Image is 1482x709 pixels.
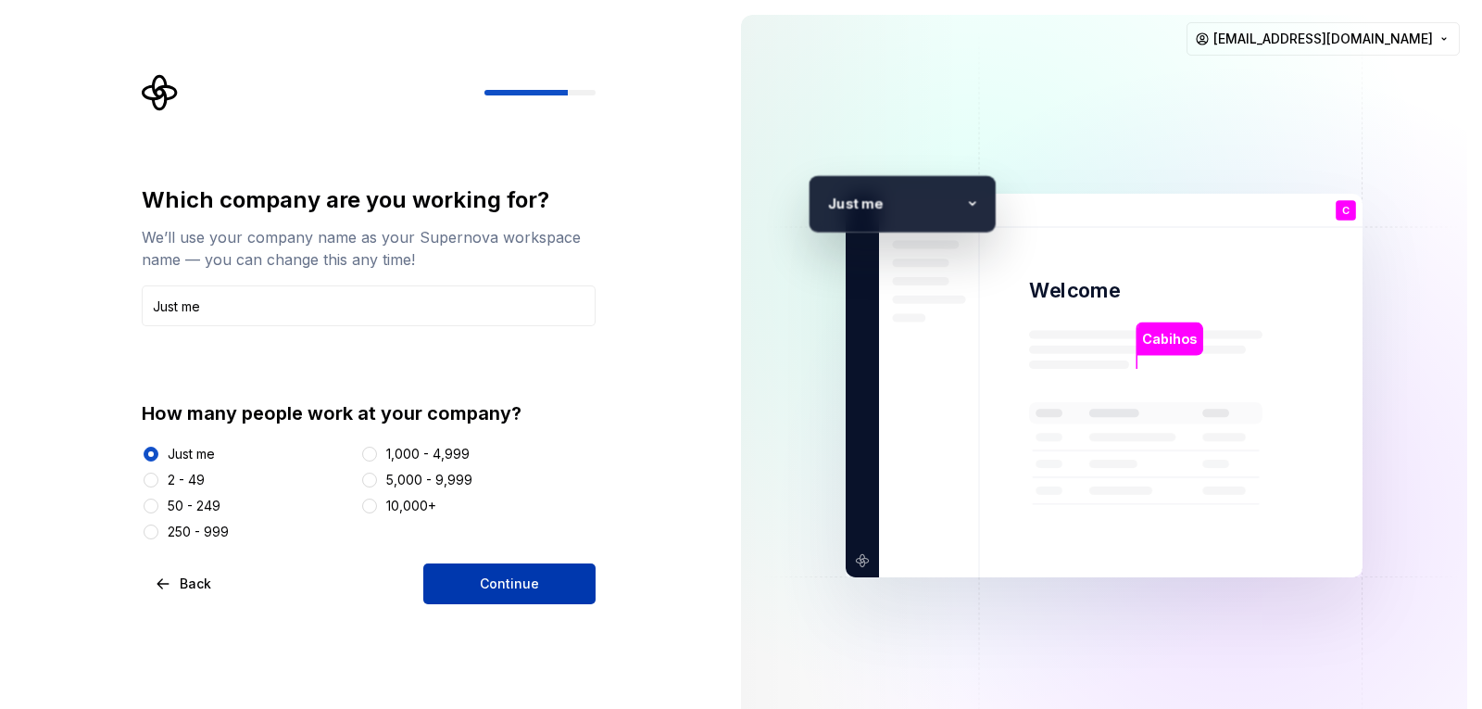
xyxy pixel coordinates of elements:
div: 250 - 999 [168,523,229,541]
div: Which company are you working for? [142,185,596,215]
p: Welcome [1029,277,1120,304]
input: Company name [142,285,596,326]
div: 1,000 - 4,999 [386,445,470,463]
div: 2 - 49 [168,471,205,489]
p: C [1342,206,1350,216]
button: [EMAIL_ADDRESS][DOMAIN_NAME] [1187,22,1460,56]
svg: Supernova Logo [142,74,179,111]
p: J [818,192,835,215]
div: How many people work at your company? [142,400,596,426]
span: [EMAIL_ADDRESS][DOMAIN_NAME] [1213,30,1433,48]
div: 10,000+ [386,497,436,515]
button: Continue [423,563,596,604]
p: Cabihos [1142,329,1197,349]
span: Back [180,575,211,593]
p: ust me [835,192,958,215]
div: 50 - 249 [168,497,220,515]
div: Just me [168,445,215,463]
span: Continue [480,575,539,593]
button: Back [142,563,227,604]
div: We’ll use your company name as your Supernova workspace name — you can change this any time! [142,226,596,271]
div: 5,000 - 9,999 [386,471,472,489]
